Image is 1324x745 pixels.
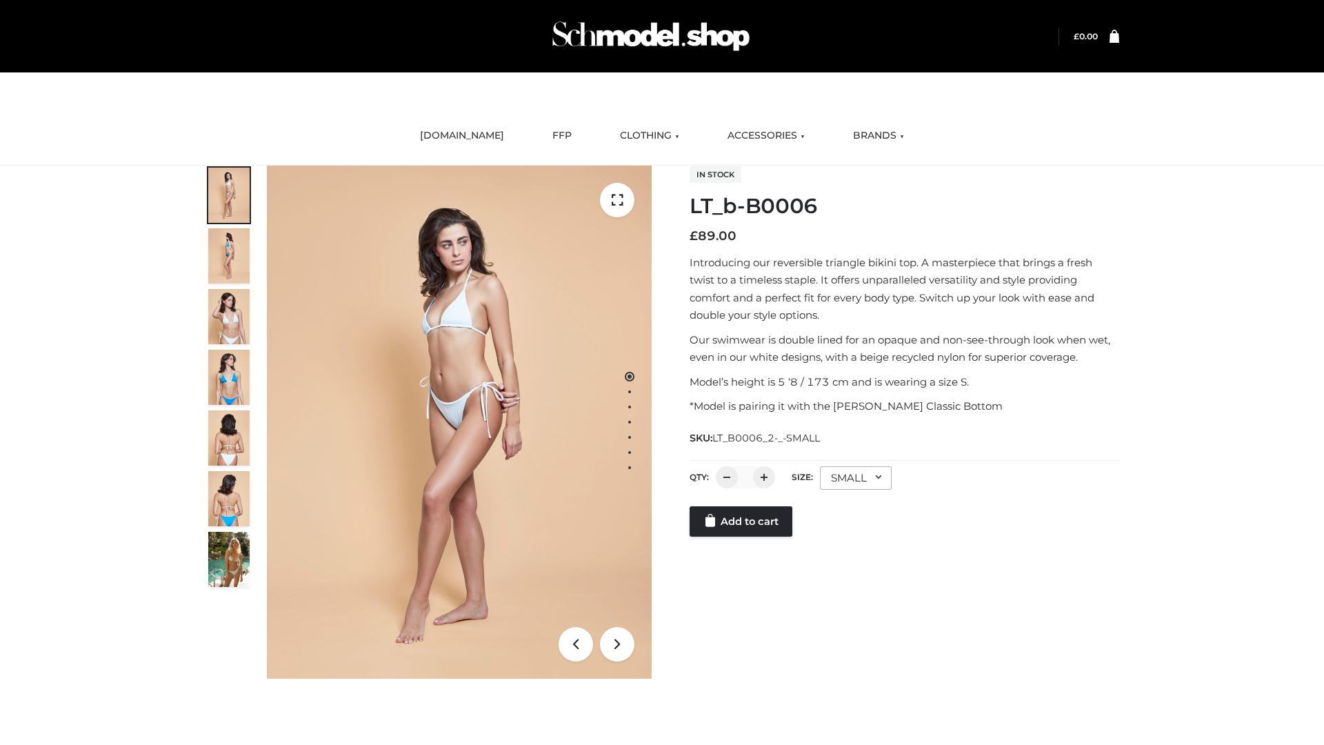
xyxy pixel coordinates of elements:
span: £ [690,228,698,244]
a: ACCESSORIES [717,121,815,151]
span: LT_B0006_2-_-SMALL [712,432,820,444]
a: [DOMAIN_NAME] [410,121,514,151]
img: ArielClassicBikiniTop_CloudNine_AzureSky_OW114ECO_2-scaled.jpg [208,228,250,284]
a: Add to cart [690,506,792,537]
img: ArielClassicBikiniTop_CloudNine_AzureSky_OW114ECO_1 [267,166,652,679]
span: SKU: [690,430,821,446]
p: Model’s height is 5 ‘8 / 173 cm and is wearing a size S. [690,373,1119,391]
img: ArielClassicBikiniTop_CloudNine_AzureSky_OW114ECO_1-scaled.jpg [208,168,250,223]
a: CLOTHING [610,121,690,151]
span: £ [1074,31,1079,41]
img: Arieltop_CloudNine_AzureSky2.jpg [208,532,250,587]
img: ArielClassicBikiniTop_CloudNine_AzureSky_OW114ECO_3-scaled.jpg [208,289,250,344]
p: Our swimwear is double lined for an opaque and non-see-through look when wet, even in our white d... [690,331,1119,366]
span: In stock [690,166,741,183]
img: ArielClassicBikiniTop_CloudNine_AzureSky_OW114ECO_4-scaled.jpg [208,350,250,405]
div: SMALL [820,466,892,490]
h1: LT_b-B0006 [690,194,1119,219]
p: *Model is pairing it with the [PERSON_NAME] Classic Bottom [690,397,1119,415]
a: £0.00 [1074,31,1098,41]
img: ArielClassicBikiniTop_CloudNine_AzureSky_OW114ECO_7-scaled.jpg [208,410,250,466]
label: QTY: [690,472,709,482]
a: BRANDS [843,121,914,151]
img: ArielClassicBikiniTop_CloudNine_AzureSky_OW114ECO_8-scaled.jpg [208,471,250,526]
bdi: 89.00 [690,228,736,244]
img: Schmodel Admin 964 [548,9,754,63]
bdi: 0.00 [1074,31,1098,41]
a: FFP [542,121,582,151]
label: Size: [792,472,813,482]
p: Introducing our reversible triangle bikini top. A masterpiece that brings a fresh twist to a time... [690,254,1119,324]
